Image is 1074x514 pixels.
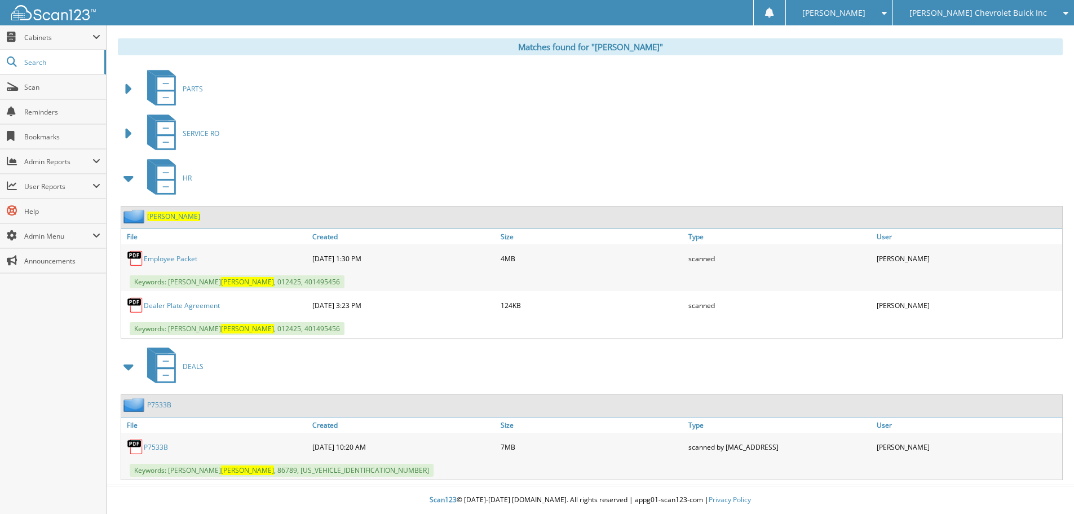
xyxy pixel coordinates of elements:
span: Search [24,58,99,67]
span: [PERSON_NAME] Chevrolet Buick Inc [909,10,1047,16]
a: PARTS [140,67,203,111]
a: Employee Packet [144,254,197,263]
iframe: Chat Widget [1018,460,1074,514]
a: DEALS [140,344,204,389]
span: [PERSON_NAME] [221,277,274,287]
div: [PERSON_NAME] [874,294,1062,317]
div: 124KB [498,294,686,317]
a: HR [140,156,192,200]
a: User [874,229,1062,244]
span: [PERSON_NAME] [802,10,865,16]
span: Admin Menu [24,231,92,241]
div: [PERSON_NAME] [874,247,1062,270]
a: [PERSON_NAME] [147,212,200,221]
a: Type [686,418,874,433]
img: folder2.png [123,209,147,223]
div: [DATE] 1:30 PM [310,247,498,270]
a: Created [310,418,498,433]
span: Reminders [24,107,100,117]
div: [PERSON_NAME] [874,436,1062,458]
img: PDF.png [127,438,144,455]
div: scanned [686,247,874,270]
div: © [DATE]-[DATE] [DOMAIN_NAME]. All rights reserved | appg01-scan123-com | [107,486,1074,514]
a: Type [686,229,874,244]
div: scanned [686,294,874,317]
div: [DATE] 10:20 AM [310,436,498,458]
a: P7533B [144,442,168,452]
span: Admin Reports [24,157,92,166]
div: scanned by [MAC_ADDRESS] [686,436,874,458]
a: File [121,418,310,433]
span: User Reports [24,182,92,191]
span: Keywords: [PERSON_NAME] , 012425, 401495456 [130,275,344,288]
div: [DATE] 3:23 PM [310,294,498,317]
span: Bookmarks [24,132,100,142]
a: P7533B [147,400,171,410]
div: Matches found for "[PERSON_NAME]" [118,38,1063,55]
div: 4MB [498,247,686,270]
span: Keywords: [PERSON_NAME] , 012425, 401495456 [130,322,344,335]
a: Created [310,229,498,244]
span: [PERSON_NAME] [221,324,274,333]
span: Announcements [24,256,100,266]
span: Scan [24,82,100,92]
a: Dealer Plate Agreement [144,301,220,310]
span: SERVICE RO [183,129,219,138]
span: HR [183,173,192,183]
img: folder2.png [123,398,147,412]
span: Keywords: [PERSON_NAME] , 86789, [US_VEHICLE_IDENTIFICATION_NUMBER] [130,464,434,477]
a: File [121,229,310,244]
a: User [874,418,1062,433]
img: PDF.png [127,297,144,314]
span: Help [24,207,100,216]
img: scan123-logo-white.svg [11,5,96,20]
img: PDF.png [127,250,144,267]
span: [PERSON_NAME] [221,465,274,475]
span: PARTS [183,84,203,94]
a: Size [498,229,686,244]
span: DEALS [183,362,204,371]
span: Scan123 [430,495,457,504]
a: SERVICE RO [140,111,219,156]
span: Cabinets [24,33,92,42]
div: 7MB [498,436,686,458]
a: Size [498,418,686,433]
a: Privacy Policy [709,495,751,504]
